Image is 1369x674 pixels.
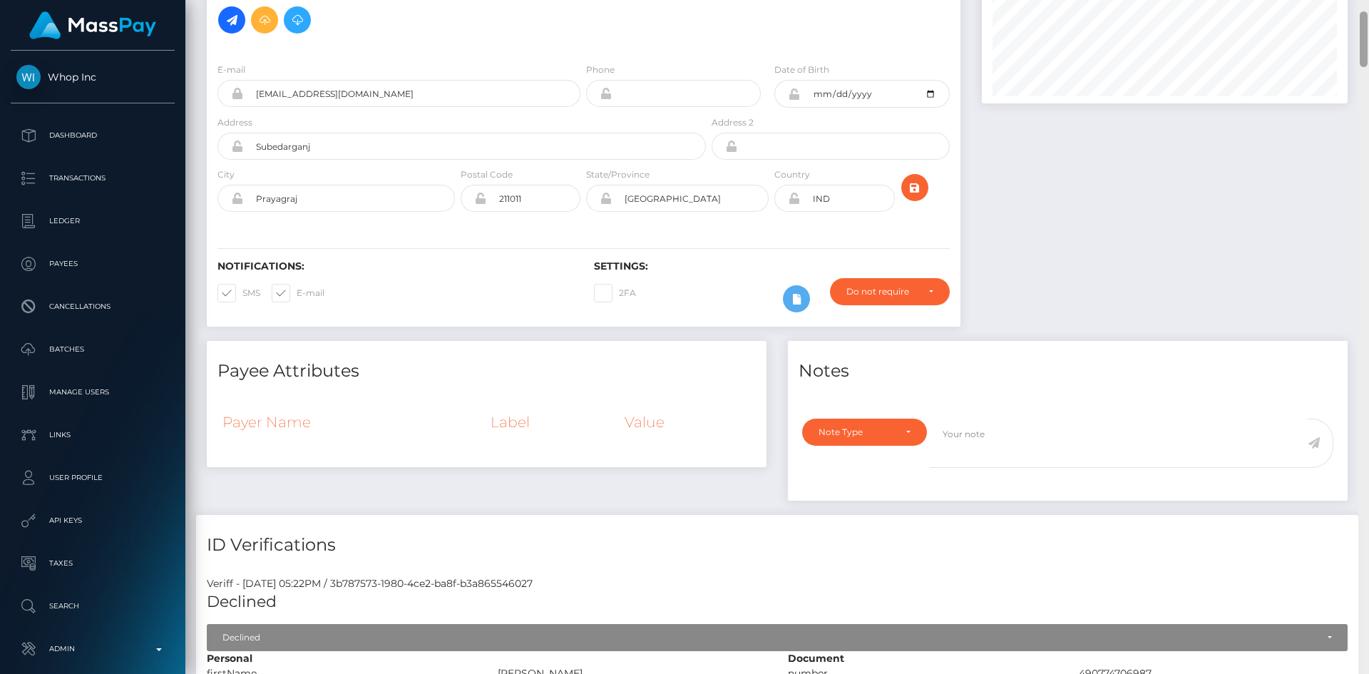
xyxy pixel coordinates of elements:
[774,168,810,181] label: Country
[819,427,894,438] div: Note Type
[11,374,175,410] a: Manage Users
[788,652,844,665] strong: Document
[11,71,175,83] span: Whop Inc
[594,260,949,272] h6: Settings:
[11,118,175,153] a: Dashboard
[222,632,1316,643] div: Declined
[461,168,513,181] label: Postal Code
[207,533,1348,558] h4: ID Verifications
[272,284,324,302] label: E-mail
[16,296,169,317] p: Cancellations
[207,591,1348,613] h5: Declined
[16,65,41,89] img: Whop Inc
[217,116,252,129] label: Address
[16,467,169,489] p: User Profile
[11,460,175,496] a: User Profile
[11,203,175,239] a: Ledger
[802,419,927,446] button: Note Type
[16,168,169,189] p: Transactions
[196,576,1358,591] div: Veriff - [DATE] 05:22PM / 3b787573-1980-4ce2-ba8f-b3a865546027
[11,332,175,367] a: Batches
[16,596,169,617] p: Search
[586,63,615,76] label: Phone
[11,246,175,282] a: Payees
[16,553,169,574] p: Taxes
[11,289,175,325] a: Cancellations
[586,168,650,181] label: State/Province
[11,631,175,667] a: Admin
[16,125,169,146] p: Dashboard
[11,160,175,196] a: Transactions
[846,286,917,297] div: Do not require
[11,546,175,581] a: Taxes
[217,284,260,302] label: SMS
[11,417,175,453] a: Links
[217,359,756,384] h4: Payee Attributes
[712,116,754,129] label: Address 2
[217,63,245,76] label: E-mail
[16,339,169,360] p: Batches
[207,652,252,665] strong: Personal
[799,359,1337,384] h4: Notes
[217,260,573,272] h6: Notifications:
[29,11,156,39] img: MassPay Logo
[16,210,169,232] p: Ledger
[207,624,1348,651] button: Declined
[16,382,169,403] p: Manage Users
[594,284,636,302] label: 2FA
[11,588,175,624] a: Search
[218,6,245,34] a: Initiate Payout
[16,424,169,446] p: Links
[217,168,235,181] label: City
[16,253,169,275] p: Payees
[620,403,756,441] th: Value
[217,403,486,441] th: Payer Name
[16,638,169,660] p: Admin
[486,403,620,441] th: Label
[11,503,175,538] a: API Keys
[16,510,169,531] p: API Keys
[830,278,950,305] button: Do not require
[774,63,829,76] label: Date of Birth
